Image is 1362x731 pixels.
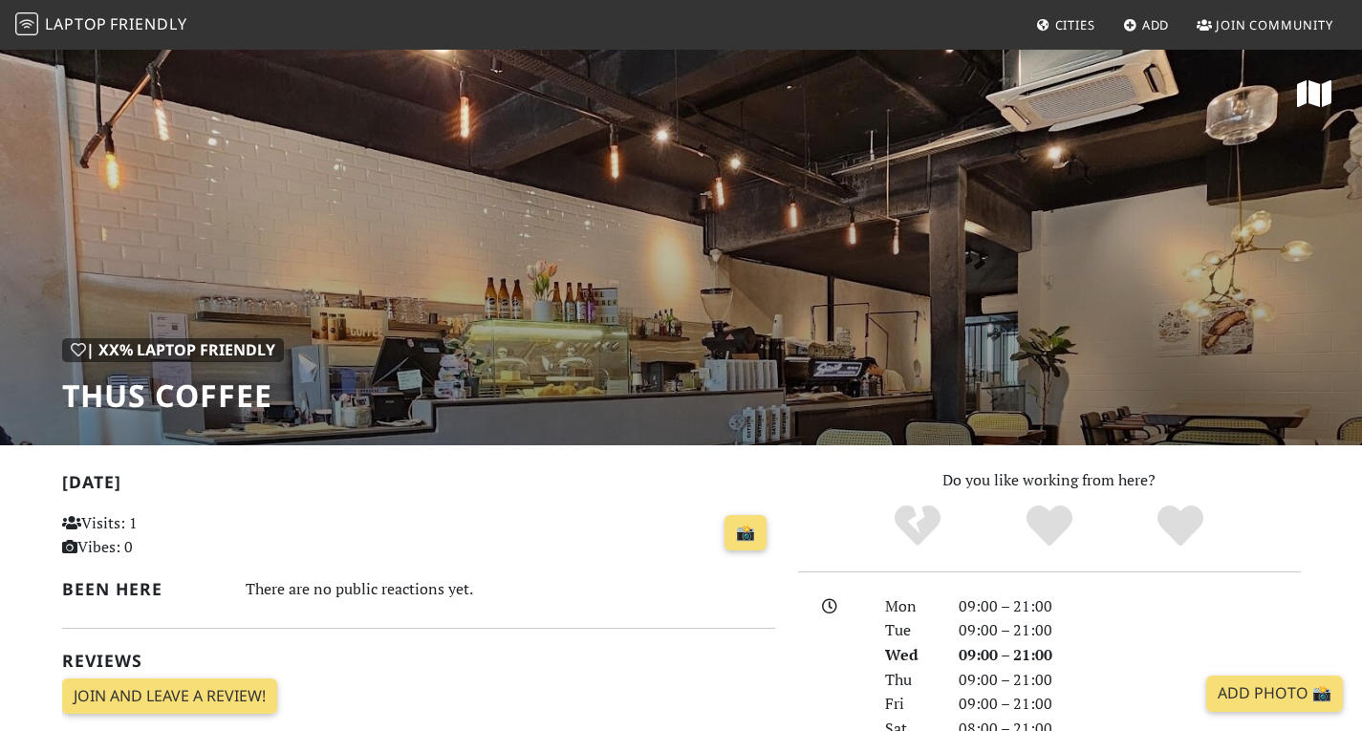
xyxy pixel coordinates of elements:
[1115,8,1178,42] a: Add
[852,503,984,550] div: No
[15,12,38,35] img: LaptopFriendly
[947,643,1312,668] div: 09:00 – 21:00
[874,643,946,668] div: Wed
[947,618,1312,643] div: 09:00 – 21:00
[62,511,285,560] p: Visits: 1 Vibes: 0
[1028,8,1103,42] a: Cities
[874,618,946,643] div: Tue
[1189,8,1341,42] a: Join Community
[947,594,1312,619] div: 09:00 – 21:00
[45,13,107,34] span: Laptop
[110,13,186,34] span: Friendly
[798,468,1301,493] p: Do you like working from here?
[15,9,187,42] a: LaptopFriendly LaptopFriendly
[874,594,946,619] div: Mon
[1142,16,1170,33] span: Add
[62,579,224,599] h2: Been here
[724,515,767,551] a: 📸
[62,651,775,671] h2: Reviews
[874,668,946,693] div: Thu
[984,503,1115,550] div: Yes
[62,377,284,414] h1: Thus Coffee
[947,668,1312,693] div: 09:00 – 21:00
[1216,16,1333,33] span: Join Community
[246,575,775,603] div: There are no public reactions yet.
[62,472,775,500] h2: [DATE]
[1114,503,1246,550] div: Definitely!
[947,692,1312,717] div: 09:00 – 21:00
[874,692,946,717] div: Fri
[1055,16,1095,33] span: Cities
[62,678,277,715] a: Join and leave a review!
[1206,676,1343,712] a: Add Photo 📸
[62,338,284,363] div: | XX% Laptop Friendly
